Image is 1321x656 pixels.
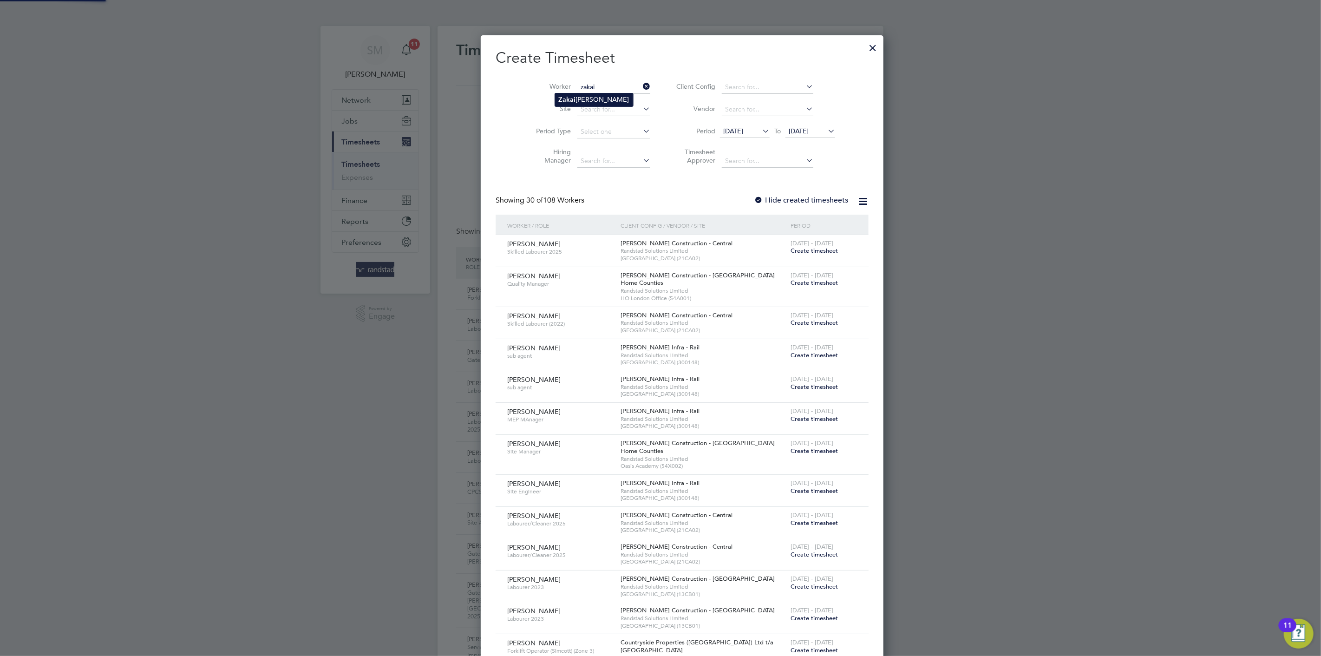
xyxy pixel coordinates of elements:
span: [PERSON_NAME] [507,375,561,384]
span: [PERSON_NAME] [507,344,561,352]
span: [PERSON_NAME] [507,407,561,416]
div: 11 [1283,625,1292,637]
span: Randstad Solutions Limited [621,287,786,295]
span: Create timesheet [791,383,838,391]
span: [PERSON_NAME] [507,512,561,520]
label: Period Type [529,127,571,135]
span: Oasis Academy (54X002) [621,462,786,470]
span: [PERSON_NAME] [507,240,561,248]
h2: Create Timesheet [496,48,869,68]
span: [PERSON_NAME] Infra - Rail [621,479,700,487]
span: [PERSON_NAME] Construction - Central [621,511,732,519]
span: Randstad Solutions Limited [621,247,786,255]
span: [DATE] [789,127,809,135]
label: Worker [529,82,571,91]
input: Search for... [722,103,813,116]
span: 30 of [526,196,543,205]
span: [DATE] - [DATE] [791,638,833,646]
span: [DATE] - [DATE] [791,311,833,319]
span: [PERSON_NAME] Infra - Rail [621,407,700,415]
span: [PERSON_NAME] [507,543,561,551]
span: [GEOGRAPHIC_DATA] (300148) [621,390,786,398]
span: Randstad Solutions Limited [621,519,786,527]
span: [PERSON_NAME] [507,312,561,320]
span: [GEOGRAPHIC_DATA] (21CA02) [621,255,786,262]
span: Countryside Properties ([GEOGRAPHIC_DATA]) Ltd t/a [GEOGRAPHIC_DATA] [621,638,773,654]
span: Create timesheet [791,447,838,455]
span: Create timesheet [791,351,838,359]
span: To [772,125,784,137]
label: Hiring Manager [529,148,571,164]
span: Create timesheet [791,279,838,287]
span: [PERSON_NAME] Construction - [GEOGRAPHIC_DATA] [621,606,775,614]
span: Randstad Solutions Limited [621,487,786,495]
span: Randstad Solutions Limited [621,352,786,359]
span: Randstad Solutions Limited [621,383,786,391]
span: Randstad Solutions Limited [621,615,786,622]
input: Search for... [577,81,650,94]
span: Create timesheet [791,487,838,495]
span: Randstad Solutions Limited [621,319,786,327]
span: 108 Workers [526,196,584,205]
span: [DATE] - [DATE] [791,606,833,614]
span: [DATE] [723,127,743,135]
span: Labourer/Cleaner 2025 [507,520,614,527]
b: Zakai [559,96,576,104]
span: [PERSON_NAME] [507,440,561,448]
span: Labourer 2023 [507,615,614,623]
span: [PERSON_NAME] Construction - Central [621,239,732,247]
span: [DATE] - [DATE] [791,239,833,247]
label: Site [529,105,571,113]
span: MEP MAnager [507,416,614,423]
span: [GEOGRAPHIC_DATA] (300148) [621,422,786,430]
span: Create timesheet [791,415,838,423]
span: [DATE] - [DATE] [791,407,833,415]
span: [DATE] - [DATE] [791,439,833,447]
span: [PERSON_NAME] [507,639,561,647]
span: sub agent [507,352,614,360]
span: Create timesheet [791,519,838,527]
span: [DATE] - [DATE] [791,271,833,279]
label: Timesheet Approver [674,148,715,164]
span: [DATE] - [DATE] [791,479,833,487]
button: Open Resource Center, 11 new notifications [1284,619,1314,649]
span: [PERSON_NAME] [507,607,561,615]
label: Period [674,127,715,135]
span: Randstad Solutions Limited [621,583,786,590]
input: Select one [577,125,650,138]
span: Labourer/Cleaner 2025 [507,551,614,559]
span: Create timesheet [791,319,838,327]
span: Site Engineer [507,488,614,495]
span: [PERSON_NAME] Construction - [GEOGRAPHIC_DATA] Home Counties [621,271,775,287]
label: Vendor [674,105,715,113]
span: [DATE] - [DATE] [791,575,833,583]
span: [PERSON_NAME] Construction - Central [621,311,732,319]
li: [PERSON_NAME] [555,93,633,106]
span: [GEOGRAPHIC_DATA] (13CB01) [621,590,786,598]
span: [PERSON_NAME] Construction - Central [621,543,732,551]
span: [GEOGRAPHIC_DATA] (21CA02) [621,558,786,565]
span: Forklift Operator (Simcott) (Zone 3) [507,647,614,655]
span: Labourer 2023 [507,584,614,591]
span: Create timesheet [791,551,838,558]
span: [PERSON_NAME] Construction - [GEOGRAPHIC_DATA] [621,575,775,583]
span: [DATE] - [DATE] [791,511,833,519]
span: Quality Manager [507,280,614,288]
span: [GEOGRAPHIC_DATA] (300148) [621,359,786,366]
span: [GEOGRAPHIC_DATA] (13CB01) [621,622,786,630]
span: [PERSON_NAME] Construction - [GEOGRAPHIC_DATA] Home Counties [621,439,775,455]
span: [DATE] - [DATE] [791,543,833,551]
span: [GEOGRAPHIC_DATA] (21CA02) [621,327,786,334]
div: Worker / Role [505,215,618,236]
span: [PERSON_NAME] Infra - Rail [621,343,700,351]
span: HO London Office (54A001) [621,295,786,302]
span: Create timesheet [791,614,838,622]
span: Randstad Solutions Limited [621,415,786,423]
span: [PERSON_NAME] [507,272,561,280]
div: Client Config / Vendor / Site [618,215,788,236]
span: Randstad Solutions Limited [621,551,786,558]
span: [PERSON_NAME] [507,575,561,584]
input: Search for... [722,155,813,168]
label: Client Config [674,82,715,91]
span: [DATE] - [DATE] [791,375,833,383]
